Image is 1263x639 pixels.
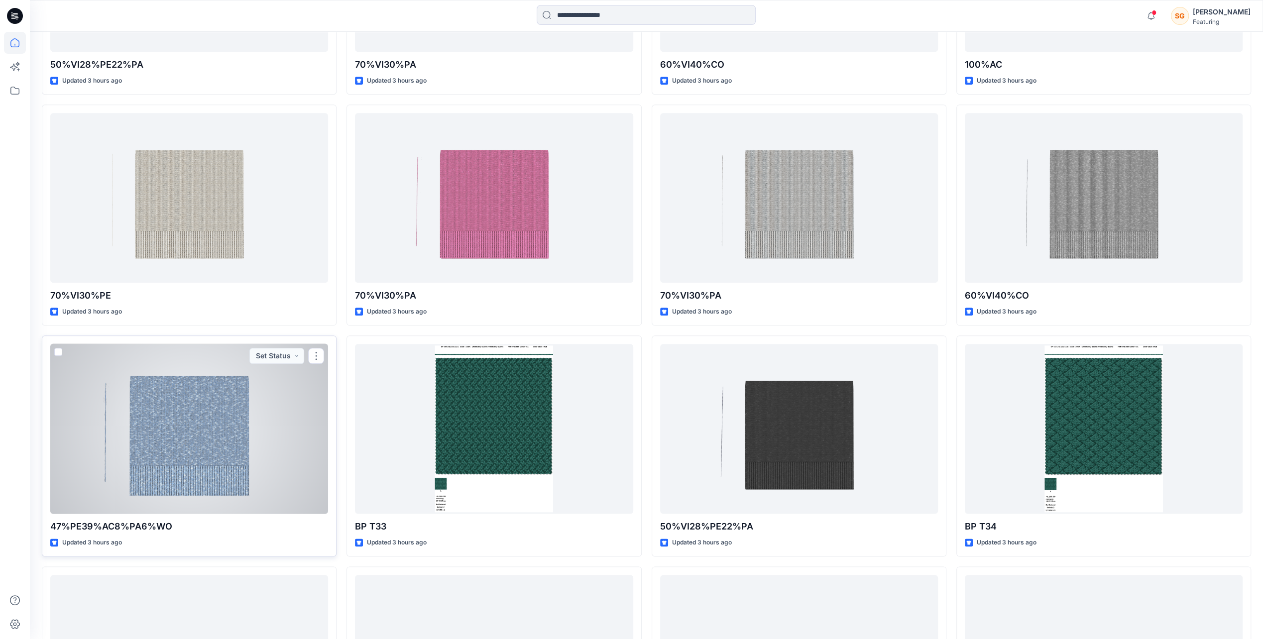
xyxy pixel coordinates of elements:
[355,113,633,283] a: 70%VI30%PA
[1193,6,1251,18] div: [PERSON_NAME]
[62,307,122,317] p: Updated 3 hours ago
[977,537,1036,548] p: Updated 3 hours ago
[62,76,122,86] p: Updated 3 hours ago
[965,58,1243,72] p: 100%AC
[62,537,122,548] p: Updated 3 hours ago
[355,58,633,72] p: 70%VI30%PA
[977,76,1036,86] p: Updated 3 hours ago
[355,520,633,533] p: BP T33
[965,520,1243,533] p: BP T34
[965,289,1243,303] p: 60%VI40%CO
[672,307,732,317] p: Updated 3 hours ago
[660,289,938,303] p: 70%VI30%PA
[1171,7,1189,25] div: SG
[965,113,1243,283] a: 60%VI40%CO
[50,58,328,72] p: 50%VI28%PE22%PA
[672,76,732,86] p: Updated 3 hours ago
[50,289,328,303] p: 70%VI30%PE
[660,520,938,533] p: 50%VI28%PE22%PA
[355,344,633,514] a: BP T33
[50,344,328,514] a: 47%PE39%AC8%PA6%WO
[367,537,427,548] p: Updated 3 hours ago
[660,58,938,72] p: 60%VI40%CO
[977,307,1036,317] p: Updated 3 hours ago
[1193,18,1251,25] div: Featuring
[367,307,427,317] p: Updated 3 hours ago
[355,289,633,303] p: 70%VI30%PA
[50,520,328,533] p: 47%PE39%AC8%PA6%WO
[660,113,938,283] a: 70%VI30%PA
[367,76,427,86] p: Updated 3 hours ago
[965,344,1243,514] a: BP T34
[50,113,328,283] a: 70%VI30%PE
[660,344,938,514] a: 50%VI28%PE22%PA
[672,537,732,548] p: Updated 3 hours ago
